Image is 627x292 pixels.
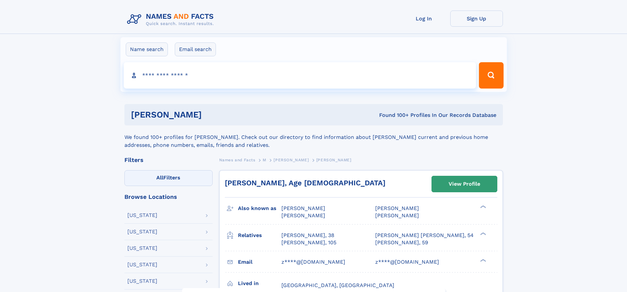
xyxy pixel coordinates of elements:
div: ❯ [479,231,486,236]
div: ❯ [479,258,486,262]
h3: Relatives [238,230,281,241]
a: Names and Facts [219,156,255,164]
label: Filters [124,170,213,186]
div: View Profile [449,176,480,192]
span: [PERSON_NAME] [375,205,419,211]
a: [PERSON_NAME], 105 [281,239,336,246]
div: [US_STATE] [127,229,157,234]
h3: Lived in [238,278,281,289]
label: Name search [126,42,168,56]
div: We found 100+ profiles for [PERSON_NAME]. Check out our directory to find information about [PERS... [124,125,503,149]
span: [PERSON_NAME] [274,158,309,162]
div: [US_STATE] [127,213,157,218]
a: [PERSON_NAME], Age [DEMOGRAPHIC_DATA] [225,179,385,187]
h1: [PERSON_NAME] [131,111,291,119]
div: Filters [124,157,213,163]
a: Sign Up [450,11,503,27]
a: [PERSON_NAME] [274,156,309,164]
a: [PERSON_NAME] [PERSON_NAME], 54 [375,232,474,239]
div: Browse Locations [124,194,213,200]
a: M [263,156,266,164]
button: Search Button [479,62,503,89]
label: Email search [175,42,216,56]
a: [PERSON_NAME], 38 [281,232,334,239]
input: search input [124,62,476,89]
span: [PERSON_NAME] [281,205,325,211]
div: [US_STATE] [127,262,157,267]
div: [US_STATE] [127,246,157,251]
img: Logo Names and Facts [124,11,219,28]
span: M [263,158,266,162]
h3: Also known as [238,203,281,214]
div: [US_STATE] [127,279,157,284]
a: [PERSON_NAME], 59 [375,239,428,246]
div: ❯ [479,205,486,209]
div: Found 100+ Profiles In Our Records Database [290,112,496,119]
h3: Email [238,256,281,268]
a: Log In [398,11,450,27]
span: [PERSON_NAME] [375,212,419,219]
span: [GEOGRAPHIC_DATA], [GEOGRAPHIC_DATA] [281,282,394,288]
a: View Profile [432,176,497,192]
span: [PERSON_NAME] [281,212,325,219]
span: All [156,174,163,181]
span: [PERSON_NAME] [316,158,352,162]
